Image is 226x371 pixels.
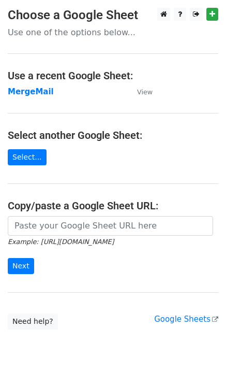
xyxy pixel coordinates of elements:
input: Next [8,258,34,274]
h4: Use a recent Google Sheet: [8,69,218,82]
iframe: Chat Widget [174,321,226,371]
a: MergeMail [8,87,54,96]
a: Select... [8,149,47,165]
a: Need help? [8,313,58,330]
a: View [127,87,153,96]
h3: Choose a Google Sheet [8,8,218,23]
small: Example: [URL][DOMAIN_NAME] [8,238,114,246]
p: Use one of the options below... [8,27,218,38]
small: View [137,88,153,96]
input: Paste your Google Sheet URL here [8,216,213,236]
h4: Select another Google Sheet: [8,129,218,141]
a: Google Sheets [154,315,218,324]
h4: Copy/paste a Google Sheet URL: [8,199,218,212]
